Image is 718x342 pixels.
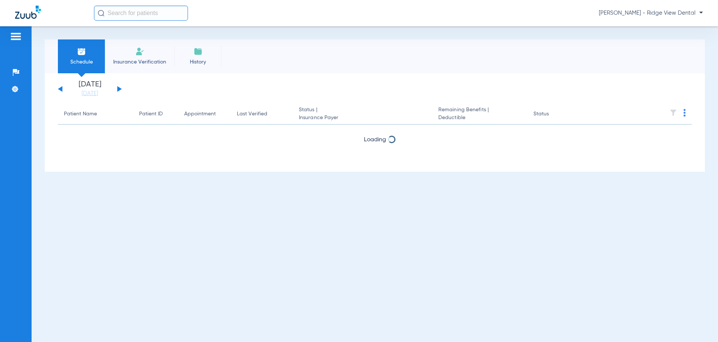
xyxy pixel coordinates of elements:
[135,47,144,56] img: Manual Insurance Verification
[184,110,216,118] div: Appointment
[432,104,527,125] th: Remaining Benefits |
[299,114,426,122] span: Insurance Payer
[194,47,203,56] img: History
[111,58,169,66] span: Insurance Verification
[527,104,578,125] th: Status
[139,110,172,118] div: Patient ID
[98,10,105,17] img: Search Icon
[364,137,386,143] span: Loading
[438,114,521,122] span: Deductible
[67,90,112,97] a: [DATE]
[15,6,41,19] img: Zuub Logo
[293,104,432,125] th: Status |
[184,110,225,118] div: Appointment
[599,9,703,17] span: [PERSON_NAME] - Ridge View Dental
[237,110,287,118] div: Last Verified
[10,32,22,41] img: hamburger-icon
[94,6,188,21] input: Search for patients
[64,58,99,66] span: Schedule
[683,109,686,117] img: group-dot-blue.svg
[139,110,163,118] div: Patient ID
[67,81,112,97] li: [DATE]
[237,110,267,118] div: Last Verified
[77,47,86,56] img: Schedule
[64,110,127,118] div: Patient Name
[670,109,677,117] img: filter.svg
[180,58,216,66] span: History
[64,110,97,118] div: Patient Name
